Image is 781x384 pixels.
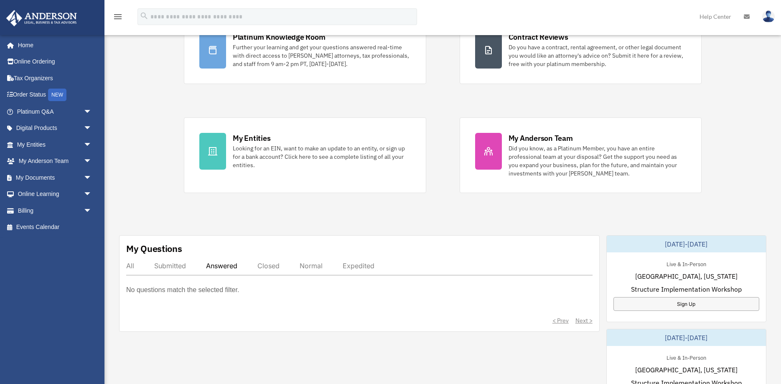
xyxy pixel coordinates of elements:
div: Do you have a contract, rental agreement, or other legal document you would like an attorney's ad... [509,43,687,68]
a: My Entities Looking for an EIN, want to make an update to an entity, or sign up for a bank accoun... [184,117,426,193]
a: Platinum Knowledge Room Further your learning and get your questions answered real-time with dire... [184,16,426,84]
div: Platinum Knowledge Room [233,32,326,42]
a: My Anderson Teamarrow_drop_down [6,153,104,170]
span: [GEOGRAPHIC_DATA], [US_STATE] [635,271,738,281]
a: Platinum Q&Aarrow_drop_down [6,103,104,120]
span: arrow_drop_down [84,202,100,219]
a: Sign Up [613,297,759,311]
div: Expedited [343,262,374,270]
div: Submitted [154,262,186,270]
div: Looking for an EIN, want to make an update to an entity, or sign up for a bank account? Click her... [233,144,411,169]
span: arrow_drop_down [84,153,100,170]
div: My Questions [126,242,182,255]
span: arrow_drop_down [84,136,100,153]
a: My Entitiesarrow_drop_down [6,136,104,153]
div: Closed [257,262,280,270]
span: arrow_drop_down [84,103,100,120]
div: Live & In-Person [660,353,713,361]
i: search [140,11,149,20]
a: Order StatusNEW [6,86,104,104]
a: menu [113,15,123,22]
div: Live & In-Person [660,259,713,268]
div: Normal [300,262,323,270]
a: My Documentsarrow_drop_down [6,169,104,186]
a: My Anderson Team Did you know, as a Platinum Member, you have an entire professional team at your... [460,117,702,193]
i: menu [113,12,123,22]
a: Events Calendar [6,219,104,236]
div: [DATE]-[DATE] [607,329,766,346]
a: Home [6,37,100,53]
span: Structure Implementation Workshop [631,284,742,294]
a: Digital Productsarrow_drop_down [6,120,104,137]
div: Further your learning and get your questions answered real-time with direct access to [PERSON_NAM... [233,43,411,68]
div: Did you know, as a Platinum Member, you have an entire professional team at your disposal? Get th... [509,144,687,178]
a: Tax Organizers [6,70,104,86]
a: Contract Reviews Do you have a contract, rental agreement, or other legal document you would like... [460,16,702,84]
p: No questions match the selected filter. [126,284,239,296]
span: arrow_drop_down [84,186,100,203]
div: Answered [206,262,237,270]
div: My Entities [233,133,270,143]
a: Billingarrow_drop_down [6,202,104,219]
div: [DATE]-[DATE] [607,236,766,252]
div: Contract Reviews [509,32,568,42]
img: Anderson Advisors Platinum Portal [4,10,79,26]
div: My Anderson Team [509,133,573,143]
a: Online Ordering [6,53,104,70]
a: Online Learningarrow_drop_down [6,186,104,203]
span: [GEOGRAPHIC_DATA], [US_STATE] [635,365,738,375]
span: arrow_drop_down [84,169,100,186]
div: All [126,262,134,270]
div: NEW [48,89,66,101]
span: arrow_drop_down [84,120,100,137]
img: User Pic [762,10,775,23]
